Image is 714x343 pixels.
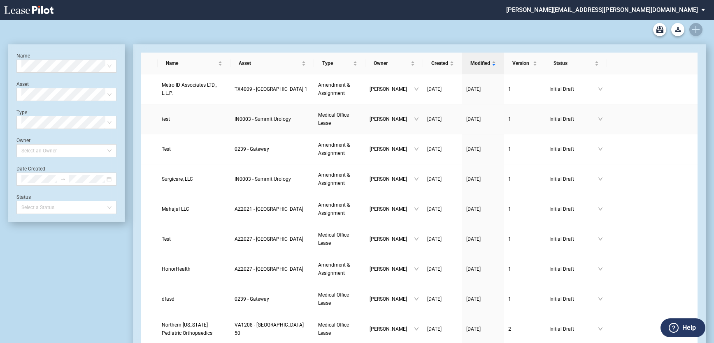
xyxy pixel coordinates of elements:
[16,194,31,200] label: Status
[370,325,414,333] span: [PERSON_NAME]
[653,23,666,36] a: Archive
[162,235,226,243] a: Test
[427,145,458,153] a: [DATE]
[318,262,350,276] span: Amendment & Assignment
[318,201,361,217] a: Amendment & Assignment
[427,205,458,213] a: [DATE]
[466,146,481,152] span: [DATE]
[598,117,603,122] span: down
[162,265,226,273] a: HonorHealth
[318,142,350,156] span: Amendment & Assignment
[466,175,500,183] a: [DATE]
[162,206,189,212] span: Mahajal LLC
[235,116,291,122] span: IN0003 - Summit Urology
[16,53,30,59] label: Name
[545,53,607,74] th: Status
[16,138,30,143] label: Owner
[470,59,490,67] span: Modified
[466,115,500,123] a: [DATE]
[318,231,361,247] a: Medical Office Lease
[427,265,458,273] a: [DATE]
[427,115,458,123] a: [DATE]
[318,111,361,127] a: Medical Office Lease
[508,85,541,93] a: 1
[365,53,423,74] th: Owner
[60,176,66,182] span: to
[508,86,511,92] span: 1
[414,267,419,272] span: down
[549,325,598,333] span: Initial Draft
[414,297,419,302] span: down
[414,147,419,152] span: down
[508,206,511,212] span: 1
[414,207,419,212] span: down
[427,235,458,243] a: [DATE]
[414,117,419,122] span: down
[554,59,593,67] span: Status
[508,235,541,243] a: 1
[671,23,684,36] button: Download Blank Form
[235,322,304,336] span: VA1208 - Yorktown 50
[427,116,442,122] span: [DATE]
[462,53,504,74] th: Modified
[162,205,226,213] a: Mahajal LLC
[314,53,365,74] th: Type
[427,146,442,152] span: [DATE]
[414,87,419,92] span: down
[427,325,458,333] a: [DATE]
[16,110,27,115] label: Type
[508,205,541,213] a: 1
[466,295,500,303] a: [DATE]
[235,145,310,153] a: 0239 - Gateway
[235,266,303,272] span: AZ2027 - Medical Plaza III
[661,318,705,337] button: Help
[682,322,696,333] label: Help
[598,87,603,92] span: down
[466,265,500,273] a: [DATE]
[466,116,481,122] span: [DATE]
[235,295,310,303] a: 0239 - Gateway
[235,206,303,212] span: AZ2021 - Scottsdale Medical Center
[427,85,458,93] a: [DATE]
[162,82,216,96] span: Metro ID Associates LTD., L.L.P.
[318,202,350,216] span: Amendment & Assignment
[427,175,458,183] a: [DATE]
[370,295,414,303] span: [PERSON_NAME]
[466,235,500,243] a: [DATE]
[235,236,303,242] span: AZ2027 - Medical Plaza III
[235,265,310,273] a: AZ2027 - [GEOGRAPHIC_DATA]
[370,235,414,243] span: [PERSON_NAME]
[549,145,598,153] span: Initial Draft
[318,322,349,336] span: Medical Office Lease
[466,236,481,242] span: [DATE]
[162,146,171,152] span: Test
[427,266,442,272] span: [DATE]
[669,23,687,36] md-menu: Download Blank Form List
[508,175,541,183] a: 1
[508,295,541,303] a: 1
[549,265,598,273] span: Initial Draft
[235,115,310,123] a: IN0003 - Summit Urology
[466,326,481,332] span: [DATE]
[162,321,226,337] a: Northern [US_STATE] Pediatric Orthopaedics
[414,237,419,242] span: down
[235,175,310,183] a: IN0003 - Summit Urology
[508,115,541,123] a: 1
[512,59,531,67] span: Version
[549,235,598,243] span: Initial Draft
[508,146,511,152] span: 1
[466,85,500,93] a: [DATE]
[431,59,448,67] span: Created
[318,232,349,246] span: Medical Office Lease
[235,85,310,93] a: TX4009 - [GEOGRAPHIC_DATA] 1
[235,296,269,302] span: 0239 - Gateway
[504,53,545,74] th: Version
[427,206,442,212] span: [DATE]
[318,141,361,157] a: Amendment & Assignment
[162,296,174,302] span: dfasd
[235,321,310,337] a: VA1208 - [GEOGRAPHIC_DATA] 50
[508,145,541,153] a: 1
[414,177,419,182] span: down
[598,237,603,242] span: down
[414,327,419,331] span: down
